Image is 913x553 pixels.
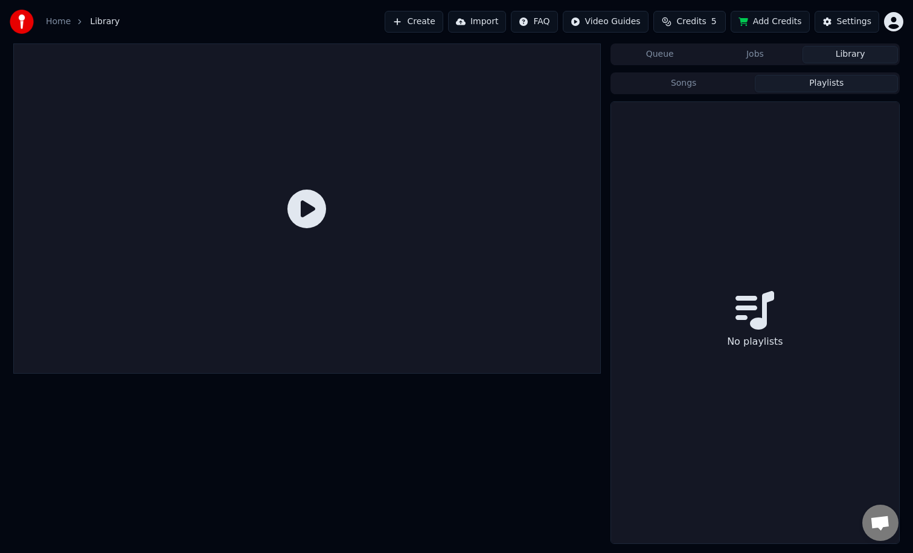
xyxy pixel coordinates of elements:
[385,11,443,33] button: Create
[815,11,879,33] button: Settings
[722,330,788,354] div: No playlists
[612,75,755,92] button: Songs
[711,16,717,28] span: 5
[862,505,899,541] div: Open chat
[653,11,726,33] button: Credits5
[563,11,649,33] button: Video Guides
[46,16,71,28] a: Home
[708,46,803,63] button: Jobs
[612,46,708,63] button: Queue
[837,16,871,28] div: Settings
[511,11,557,33] button: FAQ
[448,11,506,33] button: Import
[676,16,706,28] span: Credits
[46,16,120,28] nav: breadcrumb
[755,75,898,92] button: Playlists
[731,11,810,33] button: Add Credits
[802,46,898,63] button: Library
[90,16,120,28] span: Library
[10,10,34,34] img: youka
